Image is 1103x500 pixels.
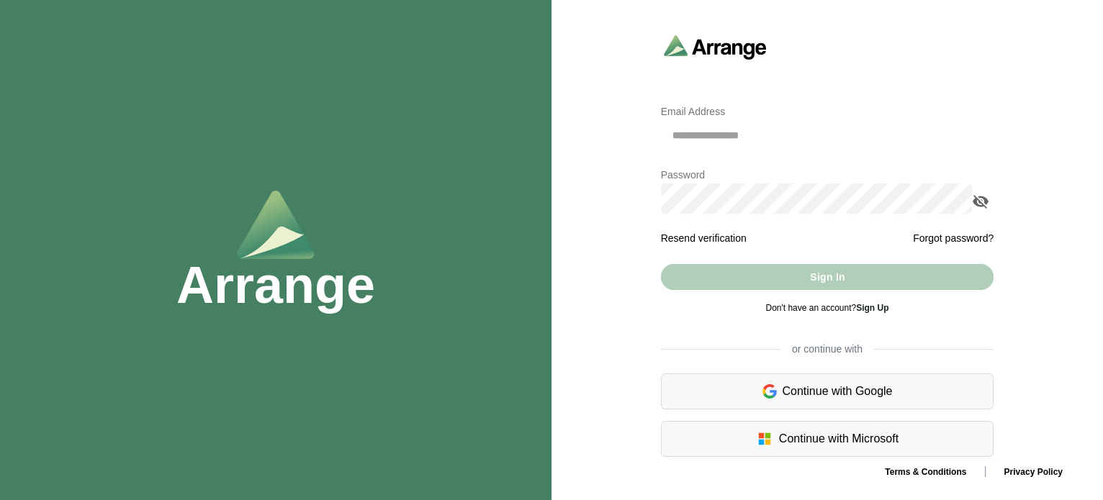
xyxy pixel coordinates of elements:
[176,259,375,311] h1: Arrange
[780,342,874,356] span: or continue with
[661,421,994,457] div: Continue with Microsoft
[661,373,994,409] div: Continue with Google
[756,430,773,447] img: microsoft-logo.7cf64d5f.svg
[856,303,888,313] a: Sign Up
[913,229,994,247] a: Forgot password?
[661,103,994,120] p: Email Address
[993,467,1074,477] a: Privacy Policy
[762,383,777,400] img: google-logo.6d399ca0.svg
[765,303,888,313] span: Don't have an account?
[873,467,978,477] a: Terms & Conditions
[983,465,986,477] span: |
[661,232,747,244] a: Resend verification
[661,166,994,183] p: Password
[972,193,989,210] i: appended action
[664,35,767,60] img: arrangeai-name-small-logo.4d2b8aee.svg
